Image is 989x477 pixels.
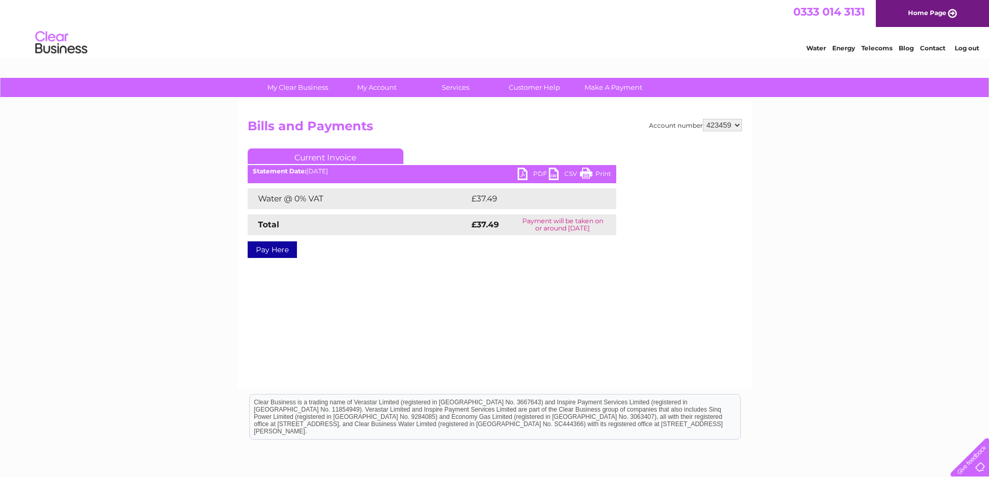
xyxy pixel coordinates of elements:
b: Statement Date: [253,167,306,175]
a: Telecoms [861,44,892,52]
a: Energy [832,44,855,52]
img: logo.png [35,27,88,59]
a: My Account [334,78,419,97]
a: Log out [955,44,979,52]
h2: Bills and Payments [248,119,742,139]
a: Blog [899,44,914,52]
a: Current Invoice [248,148,403,164]
td: Payment will be taken on or around [DATE] [509,214,616,235]
td: £37.49 [469,188,595,209]
a: Make A Payment [571,78,656,97]
strong: £37.49 [471,220,499,229]
a: My Clear Business [255,78,341,97]
a: Pay Here [248,241,297,258]
a: Customer Help [492,78,577,97]
a: PDF [518,168,549,183]
td: Water @ 0% VAT [248,188,469,209]
a: Water [806,44,826,52]
a: Services [413,78,498,97]
a: 0333 014 3131 [793,5,865,18]
a: Print [580,168,611,183]
div: Account number [649,119,742,131]
strong: Total [258,220,279,229]
a: CSV [549,168,580,183]
a: Contact [920,44,945,52]
div: [DATE] [248,168,616,175]
div: Clear Business is a trading name of Verastar Limited (registered in [GEOGRAPHIC_DATA] No. 3667643... [250,6,740,50]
